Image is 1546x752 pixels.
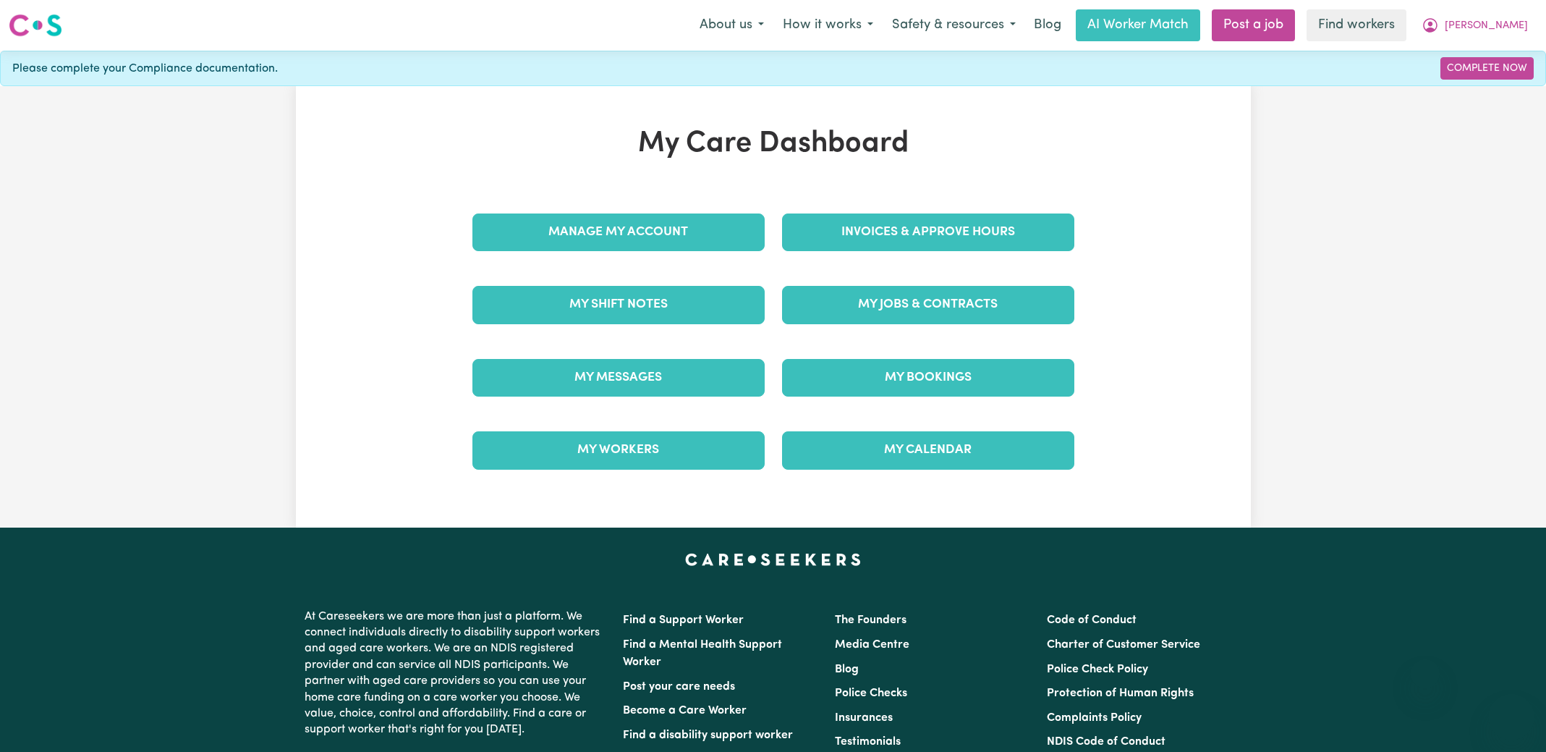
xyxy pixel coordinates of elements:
iframe: Close message [1411,659,1440,688]
a: Insurances [835,712,893,724]
a: Post a job [1212,9,1295,41]
a: Blog [1025,9,1070,41]
a: Find workers [1307,9,1406,41]
a: Complaints Policy [1047,712,1142,724]
a: My Bookings [782,359,1074,397]
a: Invoices & Approve Hours [782,214,1074,251]
h1: My Care Dashboard [464,127,1083,161]
button: How it works [773,10,883,41]
a: Find a disability support worker [623,730,793,741]
a: My Jobs & Contracts [782,286,1074,324]
a: Become a Care Worker [623,705,747,717]
a: Find a Support Worker [623,614,744,626]
a: Complete Now [1440,57,1534,80]
a: Manage My Account [472,214,765,251]
span: Please complete your Compliance documentation. [12,60,278,77]
a: My Calendar [782,431,1074,469]
a: Find a Mental Health Support Worker [623,639,782,668]
a: Police Check Policy [1047,664,1148,675]
a: My Messages [472,359,765,397]
a: NDIS Code of Conduct [1047,736,1165,748]
a: Testimonials [835,736,901,748]
a: The Founders [835,614,906,626]
img: Careseekers logo [9,12,62,38]
a: Media Centre [835,639,909,651]
a: Post your care needs [623,681,735,693]
button: About us [690,10,773,41]
a: My Workers [472,431,765,469]
button: My Account [1412,10,1537,41]
a: Protection of Human Rights [1047,688,1194,699]
iframe: Button to launch messaging window [1488,694,1534,740]
a: Police Checks [835,688,907,699]
a: Blog [835,664,859,675]
a: Code of Conduct [1047,614,1137,626]
a: Charter of Customer Service [1047,639,1200,651]
a: Careseekers logo [9,9,62,42]
button: Safety & resources [883,10,1025,41]
p: At Careseekers we are more than just a platform. We connect individuals directly to disability su... [305,603,606,744]
span: [PERSON_NAME] [1445,18,1528,34]
a: AI Worker Match [1076,9,1200,41]
a: Careseekers home page [685,554,861,565]
a: My Shift Notes [472,286,765,324]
